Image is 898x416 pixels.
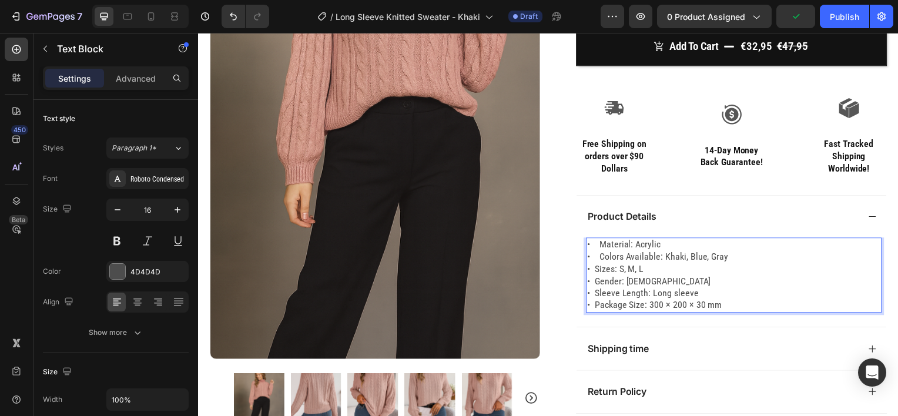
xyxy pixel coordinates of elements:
p: Fast Tracked Shipping Worldwide! [618,106,692,142]
p: • Material: Acrylic • Colors Available: Khaki, Blue, Gray • Sizes: S, M, L • Gender: [DEMOGRAPHIC... [391,207,687,280]
button: 0 product assigned [657,5,772,28]
p: Product Details [392,179,461,191]
p: 14-Day Money Back Guarantee! [500,112,574,137]
p: Free Shipping on orders over $90 Dollars [381,106,456,142]
span: Paragraph 1* [112,143,156,153]
iframe: Design area [198,33,898,416]
span: / [330,11,333,23]
button: Carousel Next Arrow [328,360,342,374]
span: Long Sleeve Knitted Sweater - Khaki [336,11,480,23]
button: Show more [43,322,189,343]
div: Rich Text Editor. Editing area: main [390,206,688,281]
div: 4D4D4D [130,267,186,277]
p: Return Policy [392,355,451,367]
div: Size [43,364,74,380]
p: 7 [77,9,82,24]
div: Size [43,202,74,217]
div: Width [43,394,62,405]
input: Auto [107,389,188,410]
div: Text style [43,113,75,124]
p: Text Block [57,42,157,56]
div: Undo/Redo [222,5,269,28]
div: Color [43,266,61,277]
div: Open Intercom Messenger [858,358,886,387]
div: Styles [43,143,63,153]
span: 0 product assigned [667,11,745,23]
div: Font [43,173,58,184]
div: Align [43,294,76,310]
p: Advanced [116,72,156,85]
div: Show more [89,327,143,338]
div: €47,95 [581,5,615,22]
span: Draft [520,11,538,22]
div: Roboto Condensed [130,174,186,184]
div: €32,95 [545,5,579,22]
button: Paragraph 1* [106,137,189,159]
p: Shipping time [392,311,454,324]
button: Publish [820,5,869,28]
button: 7 [5,5,88,28]
p: Settings [58,72,91,85]
div: Add to Cart [474,6,524,21]
div: 450 [11,125,28,135]
div: Publish [830,11,859,23]
div: Beta [9,215,28,224]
